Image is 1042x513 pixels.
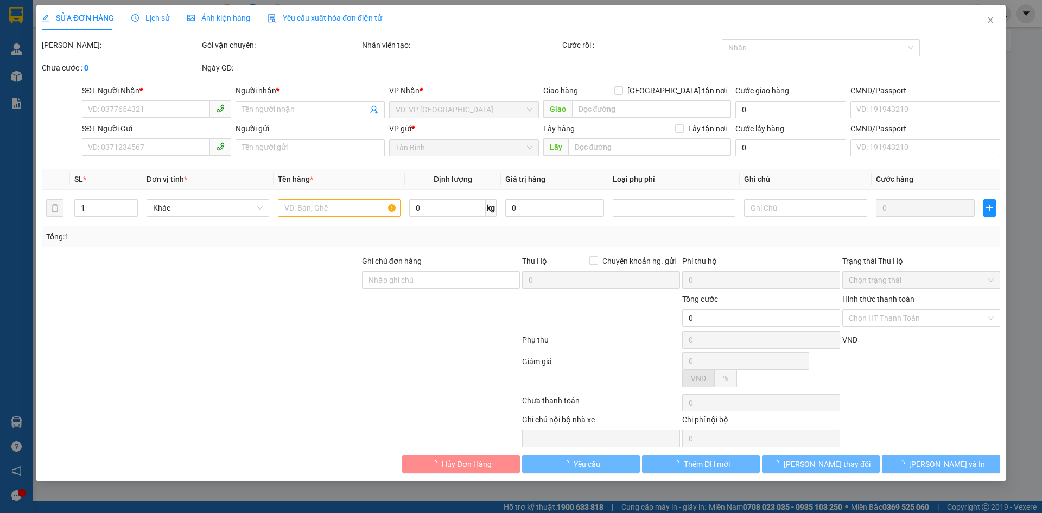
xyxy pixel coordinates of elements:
[543,124,575,133] span: Lấy hàng
[46,231,402,243] div: Tổng: 1
[572,100,731,118] input: Dọc đường
[521,356,681,392] div: Giảm giá
[682,255,840,271] div: Phí thu hộ
[543,138,568,156] span: Lấy
[202,39,360,51] div: Gói vận chuyển:
[672,460,684,467] span: loading
[876,199,975,217] input: 0
[574,458,600,470] span: Yêu cầu
[236,123,385,135] div: Người gửi
[216,142,225,151] span: phone
[278,199,401,217] input: VD: Bàn, Ghế
[82,85,231,97] div: SĐT Người Nhận
[745,199,867,217] input: Ghi Chú
[522,257,547,265] span: Thu Hộ
[986,16,995,24] span: close
[521,334,681,353] div: Phụ thu
[682,295,718,303] span: Tổng cước
[390,123,539,135] div: VP gửi
[268,14,382,22] span: Yêu cầu xuất hóa đơn điện tử
[522,455,640,473] button: Yêu cầu
[784,458,871,470] span: [PERSON_NAME] thay đổi
[42,14,114,22] span: SỬA ĐƠN HÀNG
[568,138,731,156] input: Dọc đường
[735,101,846,118] input: Cước giao hàng
[882,455,1000,473] button: [PERSON_NAME] và In
[236,85,385,97] div: Người nhận
[735,124,784,133] label: Cước lấy hàng
[897,460,909,467] span: loading
[740,169,872,190] th: Ghi chú
[723,374,728,383] span: %
[42,14,49,22] span: edit
[42,39,200,51] div: [PERSON_NAME]:
[82,123,231,135] div: SĐT Người Gửi
[46,199,63,217] button: delete
[543,86,578,95] span: Giao hàng
[876,175,913,183] span: Cước hàng
[598,255,680,267] span: Chuyển khoản ng. gửi
[772,460,784,467] span: loading
[362,39,560,51] div: Nhân viên tạo:
[562,460,574,467] span: loading
[984,204,995,212] span: plus
[521,395,681,414] div: Chưa thanh toán
[202,62,360,74] div: Ngày GD:
[147,175,187,183] span: Đơn vị tính
[850,123,1000,135] div: CMND/Passport
[684,458,730,470] span: Thêm ĐH mới
[849,272,994,288] span: Chọn trạng thái
[623,85,731,97] span: [GEOGRAPHIC_DATA] tận nơi
[735,139,846,156] input: Cước lấy hàng
[268,14,276,23] img: icon
[842,255,1000,267] div: Trạng thái Thu Hộ
[842,295,914,303] label: Hình thức thanh toán
[131,14,139,22] span: clock-circle
[684,123,731,135] span: Lấy tận nơi
[562,39,720,51] div: Cước rồi :
[131,14,170,22] span: Lịch sử
[434,175,472,183] span: Định lượng
[153,200,263,216] span: Khác
[187,14,250,22] span: Ảnh kiện hàng
[522,414,680,430] div: Ghi chú nội bộ nhà xe
[486,199,497,217] span: kg
[84,64,88,72] b: 0
[983,199,995,217] button: plus
[505,175,545,183] span: Giá trị hàng
[909,458,985,470] span: [PERSON_NAME] và In
[975,5,1006,36] button: Close
[362,257,422,265] label: Ghi chú đơn hàng
[735,86,789,95] label: Cước giao hàng
[390,86,420,95] span: VP Nhận
[642,455,760,473] button: Thêm ĐH mới
[216,104,225,113] span: phone
[691,374,706,383] span: VND
[402,455,520,473] button: Hủy Đơn Hàng
[42,62,200,74] div: Chưa cước :
[442,458,492,470] span: Hủy Đơn Hàng
[850,85,1000,97] div: CMND/Passport
[842,335,857,344] span: VND
[430,460,442,467] span: loading
[762,455,880,473] button: [PERSON_NAME] thay đổi
[370,105,379,114] span: user-add
[682,414,840,430] div: Chi phí nội bộ
[278,175,313,183] span: Tên hàng
[362,271,520,289] input: Ghi chú đơn hàng
[187,14,195,22] span: picture
[75,175,84,183] span: SL
[543,100,572,118] span: Giao
[396,140,532,156] span: Tân Bình
[608,169,740,190] th: Loại phụ phí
